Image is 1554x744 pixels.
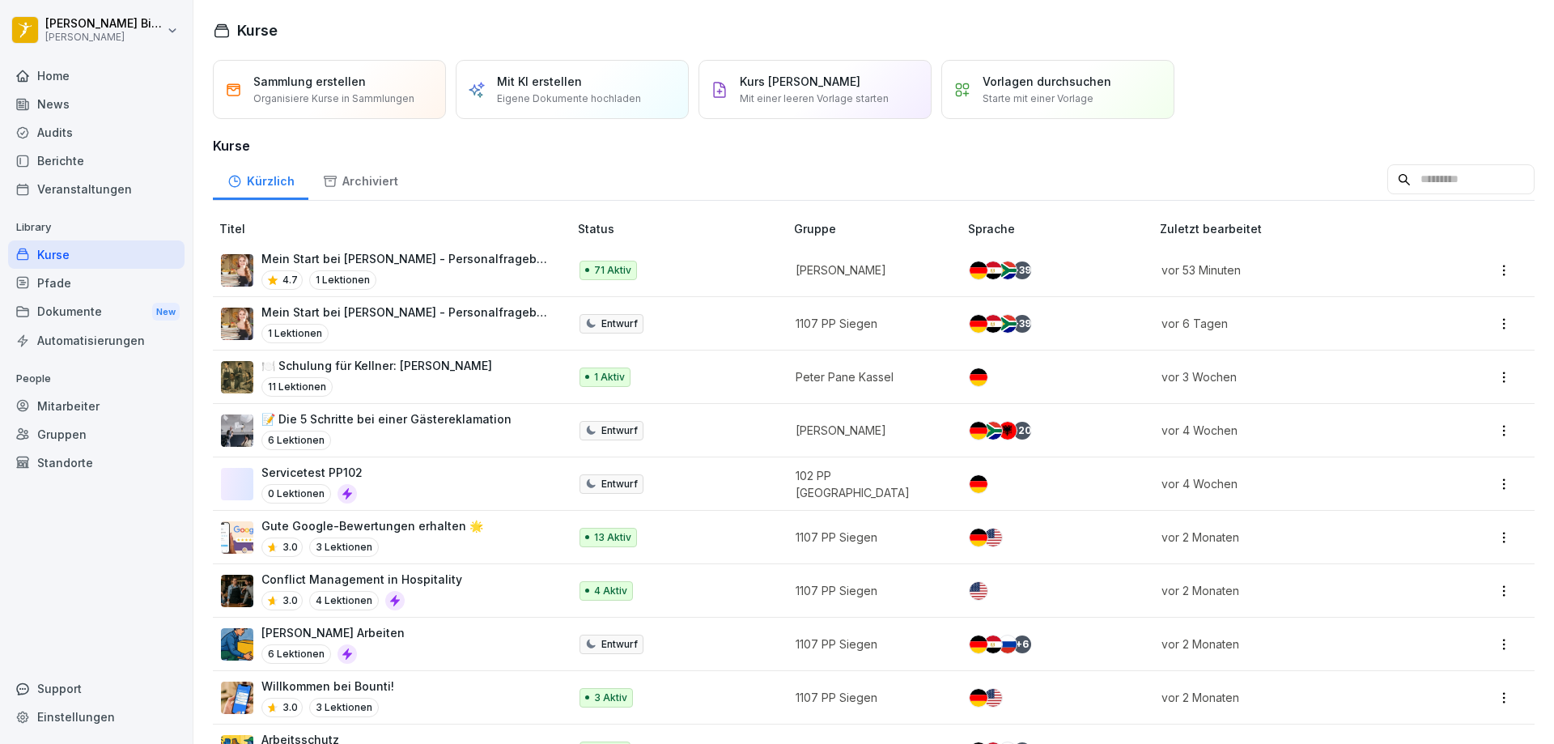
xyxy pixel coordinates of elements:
p: Mit einer leeren Vorlage starten [740,91,889,106]
p: 1107 PP Siegen [796,315,942,332]
p: 1107 PP Siegen [796,582,942,599]
div: + 39 [1013,315,1031,333]
img: us.svg [970,582,987,600]
p: 4 Lektionen [309,591,379,610]
img: eg.svg [984,261,1002,279]
p: vor 53 Minuten [1161,261,1420,278]
p: vor 4 Wochen [1161,422,1420,439]
p: Titel [219,220,571,237]
img: us.svg [984,529,1002,546]
img: xh3bnih80d1pxcetv9zsuevg.png [221,682,253,714]
p: vor 3 Wochen [1161,368,1420,385]
p: 3.0 [282,540,298,555]
p: Entwurf [601,317,638,331]
a: Automatisierungen [8,326,185,355]
img: de.svg [970,315,987,333]
a: Archiviert [308,159,412,200]
p: 1107 PP Siegen [796,689,942,706]
a: News [8,90,185,118]
p: 3.0 [282,593,298,608]
p: [PERSON_NAME] [45,32,163,43]
p: 4 Aktiv [594,584,627,598]
p: [PERSON_NAME] Bierstedt [45,17,163,31]
img: us.svg [984,689,1002,707]
p: Peter Pane Kassel [796,368,942,385]
p: Servicetest PP102 [261,464,363,481]
a: Kürzlich [213,159,308,200]
a: Berichte [8,147,185,175]
div: + 20 [1013,422,1031,440]
a: Audits [8,118,185,147]
a: Veranstaltungen [8,175,185,203]
a: Kurse [8,240,185,269]
p: 3 Lektionen [309,538,379,557]
p: Willkommen bei Bounti! [261,678,394,695]
img: de.svg [970,261,987,279]
p: 11 Lektionen [261,377,333,397]
p: 6 Lektionen [261,644,331,664]
p: 1107 PP Siegen [796,529,942,546]
p: vor 2 Monaten [1161,529,1420,546]
p: 1107 PP Siegen [796,636,942,653]
img: eg.svg [984,636,1002,653]
p: [PERSON_NAME] [796,261,942,278]
p: 3 Aktiv [594,691,627,705]
img: eg.svg [984,315,1002,333]
p: Status [578,220,788,237]
img: za.svg [999,261,1017,279]
p: vor 2 Monaten [1161,689,1420,706]
p: People [8,366,185,392]
img: al.svg [999,422,1017,440]
p: Gute Google-Bewertungen erhalten 🌟 [261,517,483,534]
p: Vorlagen durchsuchen [983,73,1111,90]
p: Gruppe [794,220,962,237]
img: za.svg [999,315,1017,333]
p: 71 Aktiv [594,263,631,278]
img: iwscqm9zjbdjlq9atufjsuwv.png [221,521,253,554]
p: [PERSON_NAME] [796,422,942,439]
p: 3.0 [282,700,298,715]
div: Mitarbeiter [8,392,185,420]
img: de.svg [970,475,987,493]
a: Einstellungen [8,703,185,731]
p: Organisiere Kurse in Sammlungen [253,91,414,106]
p: 1 Lektionen [261,324,329,343]
p: Entwurf [601,477,638,491]
p: Entwurf [601,637,638,652]
p: Entwurf [601,423,638,438]
p: Sammlung erstellen [253,73,366,90]
p: 3 Lektionen [309,698,379,717]
p: Library [8,215,185,240]
a: Pfade [8,269,185,297]
p: 0 Lektionen [261,484,331,504]
p: Mein Start bei [PERSON_NAME] - Personalfragebogen [261,304,552,321]
p: 1 Aktiv [594,370,625,385]
img: de.svg [970,689,987,707]
p: 102 PP [GEOGRAPHIC_DATA] [796,467,942,501]
p: 1 Lektionen [309,270,376,290]
p: Sprache [968,220,1153,237]
p: Kurs [PERSON_NAME] [740,73,860,90]
div: Dokumente [8,297,185,327]
h1: Kurse [237,19,278,41]
p: [PERSON_NAME] Arbeiten [261,624,405,641]
a: Standorte [8,449,185,477]
img: za.svg [984,422,1002,440]
a: Home [8,62,185,90]
p: 13 Aktiv [594,530,631,545]
img: aaay8cu0h1hwaqqp9269xjan.png [221,254,253,287]
p: Eigene Dokumente hochladen [497,91,641,106]
a: DokumenteNew [8,297,185,327]
p: vor 6 Tagen [1161,315,1420,332]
